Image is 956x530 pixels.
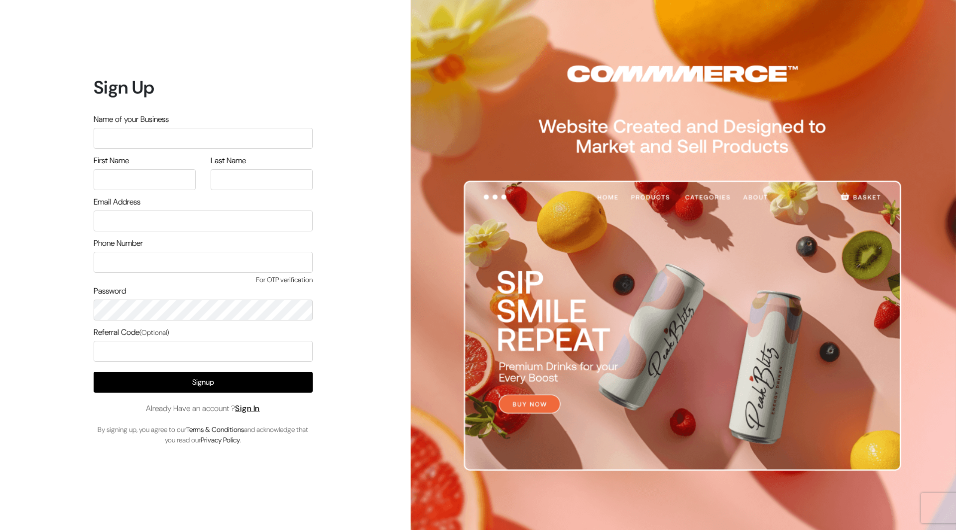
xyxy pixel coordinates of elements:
span: For OTP verification [94,275,313,285]
span: Already Have an account ? [146,403,260,415]
a: Sign In [235,403,260,414]
label: Phone Number [94,237,143,249]
label: Referral Code [94,326,169,338]
label: Last Name [211,155,246,167]
label: Name of your Business [94,113,169,125]
button: Signup [94,372,313,393]
label: First Name [94,155,129,167]
a: Terms & Conditions [186,425,244,434]
span: (Optional) [139,328,169,337]
p: By signing up, you agree to our and acknowledge that you read our . [94,424,313,445]
label: Email Address [94,196,140,208]
a: Privacy Policy [201,435,240,444]
h1: Sign Up [94,77,313,98]
label: Password [94,285,126,297]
